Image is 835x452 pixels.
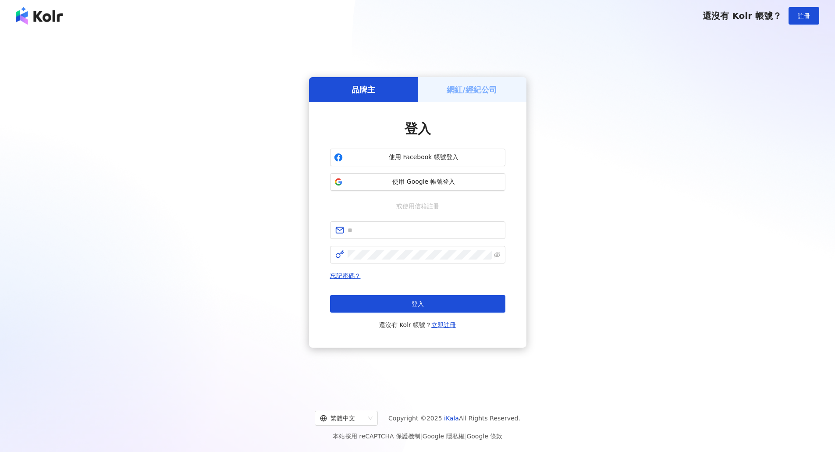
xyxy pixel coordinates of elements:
[423,433,465,440] a: Google 隱私權
[420,433,423,440] span: |
[352,84,375,95] h5: 品牌主
[346,153,501,162] span: 使用 Facebook 帳號登入
[390,201,445,211] span: 或使用信箱註冊
[431,321,456,328] a: 立即註冊
[789,7,819,25] button: 註冊
[330,272,361,279] a: 忘記密碼？
[333,431,502,441] span: 本站採用 reCAPTCHA 保護機制
[444,415,459,422] a: iKala
[379,320,456,330] span: 還沒有 Kolr 帳號？
[798,12,810,19] span: 註冊
[405,121,431,136] span: 登入
[330,295,505,313] button: 登入
[447,84,497,95] h5: 網紅/經紀公司
[330,173,505,191] button: 使用 Google 帳號登入
[466,433,502,440] a: Google 條款
[465,433,467,440] span: |
[703,11,782,21] span: 還沒有 Kolr 帳號？
[16,7,63,25] img: logo
[388,413,520,424] span: Copyright © 2025 All Rights Reserved.
[412,300,424,307] span: 登入
[330,149,505,166] button: 使用 Facebook 帳號登入
[346,178,501,186] span: 使用 Google 帳號登入
[494,252,500,258] span: eye-invisible
[320,411,365,425] div: 繁體中文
